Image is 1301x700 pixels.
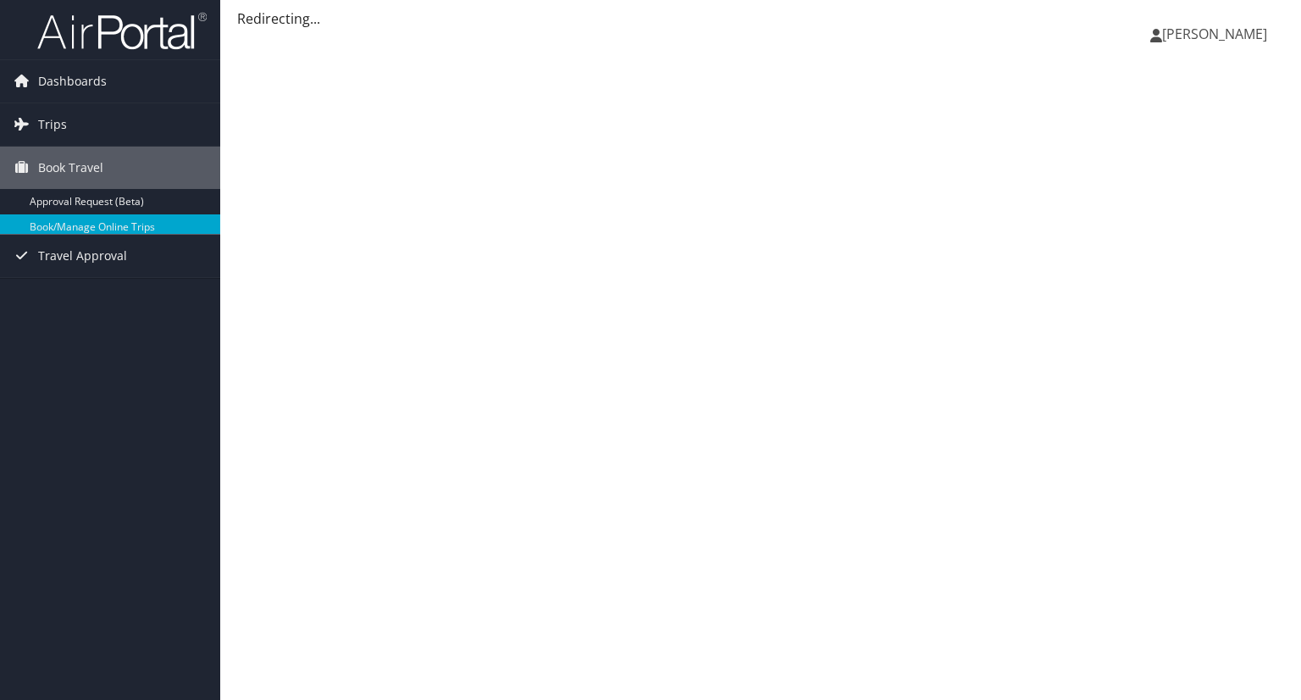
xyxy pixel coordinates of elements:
[38,103,67,146] span: Trips
[38,60,107,103] span: Dashboards
[1162,25,1267,43] span: [PERSON_NAME]
[38,235,127,277] span: Travel Approval
[1150,8,1284,59] a: [PERSON_NAME]
[38,147,103,189] span: Book Travel
[237,8,1284,29] div: Redirecting...
[37,11,207,51] img: airportal-logo.png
